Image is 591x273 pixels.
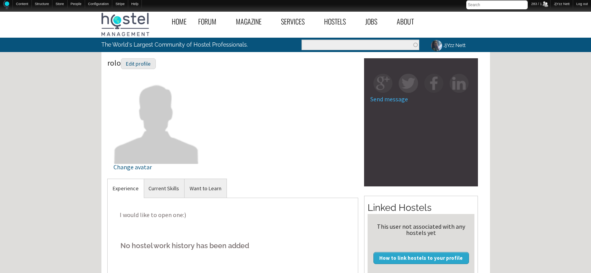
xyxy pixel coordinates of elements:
[101,13,149,36] img: Hostel Management Home
[166,13,192,30] a: Home
[450,74,469,93] img: in-square.png
[359,13,391,30] a: Jobs
[107,58,156,68] span: rolo
[373,252,469,264] a: How to link hostels to your profile
[121,58,156,68] a: Edit profile
[370,95,408,103] a: Send message
[373,74,392,93] img: gp-square.png
[230,13,275,30] a: Magazine
[466,0,528,9] input: Search
[121,58,156,70] div: Edit profile
[108,179,144,198] a: Experience
[143,179,184,198] a: Current Skills
[399,74,418,93] img: tw-square.png
[113,204,352,226] p: I would like to open one:)
[3,0,9,9] img: Home
[275,13,318,30] a: Services
[318,13,359,30] a: Hostels
[425,38,470,53] a: JjYzz Nett
[101,38,263,52] p: The World's Largest Community of Hostel Professionals.
[371,223,471,236] div: This user not associated with any hostels yet
[302,40,419,50] input: Enter the terms you wish to search for.
[113,164,199,170] div: Change avatar
[368,201,474,214] h2: Linked Hostels
[113,116,199,170] a: Change avatar
[424,74,443,93] img: fb-square.png
[113,78,199,164] img: rolo's picture
[430,39,443,52] img: JjYzz Nett's picture
[192,13,230,30] a: Forum
[113,234,352,257] h5: No hostel work history has been added
[391,13,427,30] a: About
[185,179,227,198] a: Want to Learn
